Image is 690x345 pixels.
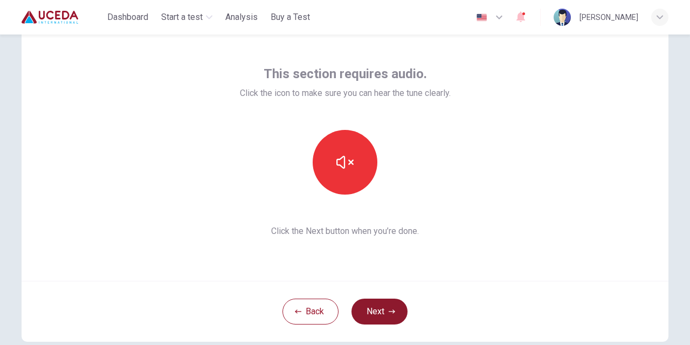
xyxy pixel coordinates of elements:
span: Analysis [225,11,258,24]
span: This section requires audio. [264,65,427,82]
button: Buy a Test [266,8,314,27]
img: Profile picture [554,9,571,26]
span: Click the icon to make sure you can hear the tune clearly. [240,87,451,100]
button: Dashboard [103,8,153,27]
img: Uceda logo [22,6,78,28]
button: Next [351,299,408,325]
button: Start a test [157,8,217,27]
img: en [475,13,488,22]
div: [PERSON_NAME] [579,11,638,24]
span: Click the Next button when you’re done. [240,225,451,238]
span: Dashboard [107,11,148,24]
button: Back [282,299,339,325]
span: Buy a Test [271,11,310,24]
button: Analysis [221,8,262,27]
a: Uceda logo [22,6,103,28]
span: Start a test [161,11,203,24]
